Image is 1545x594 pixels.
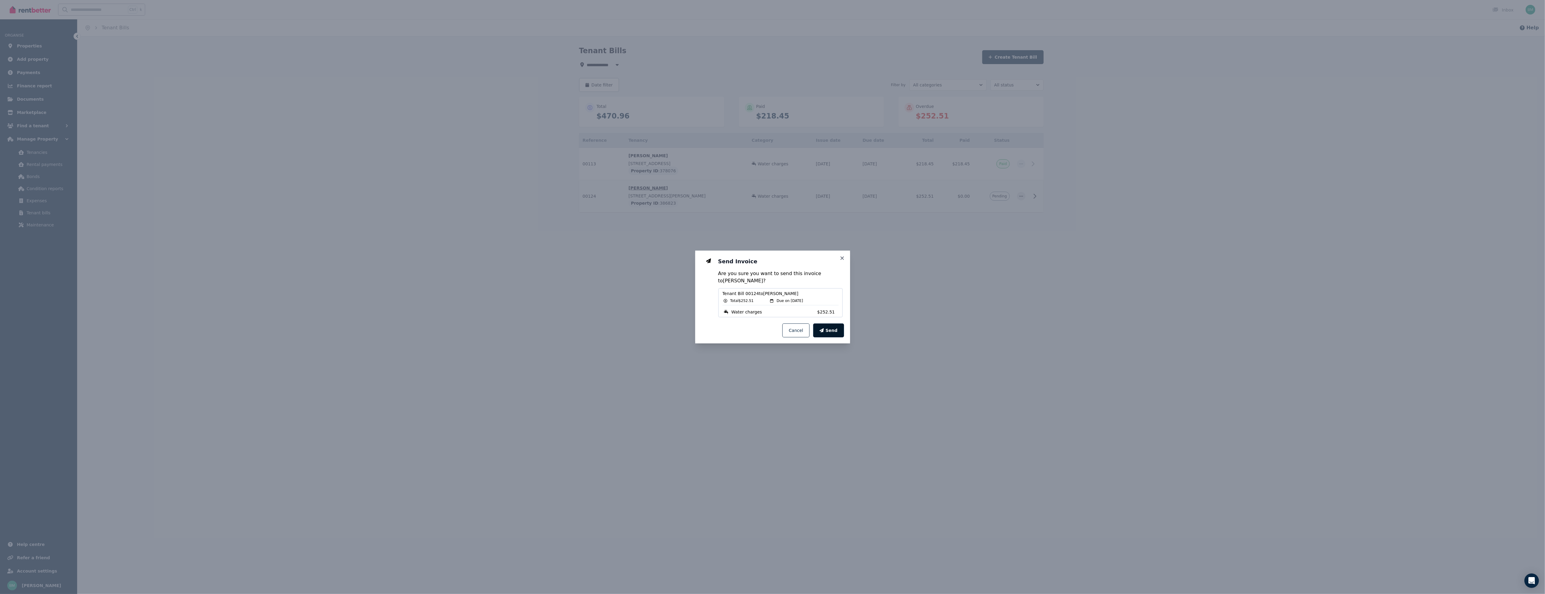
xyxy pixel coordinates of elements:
[732,309,762,315] span: Water charges
[777,298,803,303] span: Due on [DATE]
[826,327,838,333] span: Send
[718,258,843,265] h3: Send Invoice
[722,291,839,297] span: Tenant Bill 00124 to [PERSON_NAME]
[813,323,844,337] button: Send
[730,298,754,303] span: Total $252.51
[718,270,843,284] p: Are you sure you want to send this invoice to [PERSON_NAME] ?
[817,309,839,315] span: $252.51
[782,323,809,337] button: Cancel
[1524,573,1539,588] div: Open Intercom Messenger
